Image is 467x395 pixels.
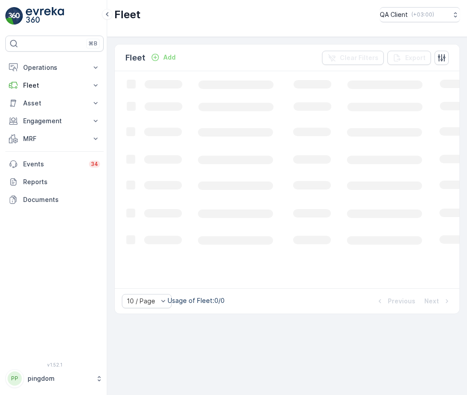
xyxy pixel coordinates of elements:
[8,371,22,386] div: PP
[380,10,408,19] p: QA Client
[380,7,460,22] button: QA Client(+03:00)
[91,161,98,168] p: 34
[89,40,97,47] p: ⌘B
[147,52,179,63] button: Add
[5,7,23,25] img: logo
[5,173,104,191] a: Reports
[374,296,416,306] button: Previous
[5,59,104,77] button: Operations
[388,297,415,306] p: Previous
[411,11,434,18] p: ( +03:00 )
[163,53,176,62] p: Add
[5,77,104,94] button: Fleet
[23,134,86,143] p: MRF
[23,81,86,90] p: Fleet
[5,94,104,112] button: Asset
[405,53,426,62] p: Export
[322,51,384,65] button: Clear Filters
[125,52,145,64] p: Fleet
[5,112,104,130] button: Engagement
[23,99,86,108] p: Asset
[5,130,104,148] button: MRF
[387,51,431,65] button: Export
[23,117,86,125] p: Engagement
[5,362,104,367] span: v 1.52.1
[168,296,225,305] p: Usage of Fleet : 0/0
[114,8,141,22] p: Fleet
[23,177,100,186] p: Reports
[23,63,86,72] p: Operations
[23,195,100,204] p: Documents
[26,7,64,25] img: logo_light-DOdMpM7g.png
[5,369,104,388] button: PPpingdom
[424,297,439,306] p: Next
[5,155,104,173] a: Events34
[28,374,91,383] p: pingdom
[423,296,452,306] button: Next
[23,160,84,169] p: Events
[340,53,378,62] p: Clear Filters
[5,191,104,209] a: Documents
